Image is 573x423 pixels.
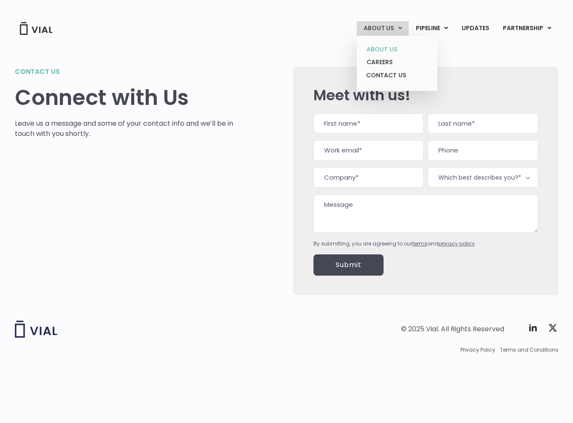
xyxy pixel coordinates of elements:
[401,324,504,334] div: © 2025 Vial. All Rights Reserved
[313,254,384,276] input: Submit
[313,140,423,161] input: Work email*
[438,240,475,247] a: privacy policy
[19,22,53,35] img: Vial Logo
[15,321,57,338] img: Vial logo wih "Vial" spelled out
[15,85,234,110] h1: Connect with Us
[313,113,423,134] input: First name*
[357,21,409,36] a: ABOUT USMenu Toggle
[313,167,423,188] input: Company*
[409,21,454,36] a: PIPELINEMenu Toggle
[15,67,234,77] h2: Contact us
[412,240,427,247] a: terms
[460,346,495,354] a: Privacy Policy
[360,56,434,69] a: CAREERS
[360,69,434,82] a: CONTACT US
[313,240,538,248] div: By submitting, you are agreeing to our and
[500,346,559,354] a: Terms and Conditions
[428,167,538,187] span: Which best describes you?*
[360,43,434,56] a: ABOUT US
[15,118,234,139] p: Leave us a message and some of your contact info and we’ll be in touch with you shortly.
[313,87,538,103] h2: Meet with us!
[496,21,558,36] a: PARTNERSHIPMenu Toggle
[428,113,538,134] input: Last name*
[455,21,496,36] a: UPDATES
[428,140,538,161] input: Phone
